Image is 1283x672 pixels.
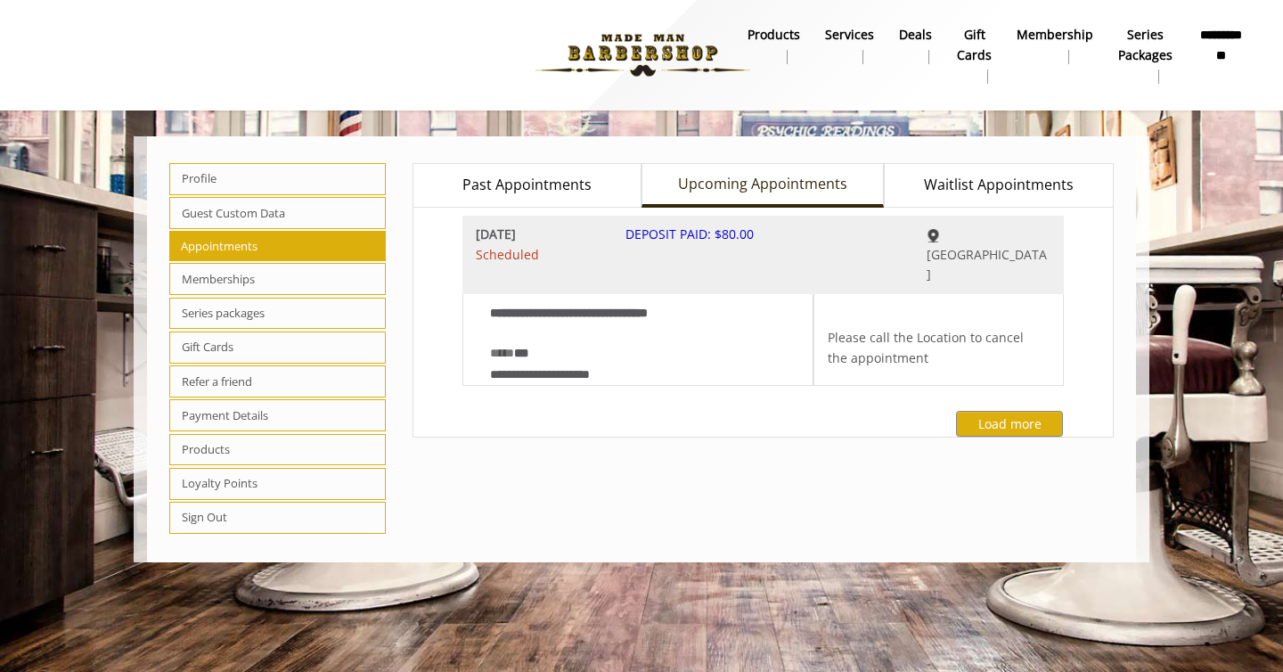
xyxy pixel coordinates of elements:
[462,174,592,197] span: Past Appointments
[825,25,874,45] b: Services
[924,174,1074,197] span: Waitlist Appointments
[899,25,932,45] b: Deals
[169,231,386,261] span: Appointments
[476,245,600,265] span: Scheduled
[169,197,386,229] span: Guest Custom Data
[828,329,1024,365] span: Please call the Location to cancel the appointment
[169,434,386,466] span: Products
[927,229,940,242] img: Greenwich Village
[169,502,386,534] span: Sign Out
[476,225,600,244] b: [DATE]
[678,173,847,196] span: Upcoming Appointments
[735,22,813,69] a: Productsproducts
[1106,22,1185,88] a: Series packagesSeries packages
[169,263,386,295] span: Memberships
[1118,25,1173,65] b: Series packages
[169,365,386,397] span: Refer a friend
[625,225,754,242] span: DEPOSIT PAID: $80.00
[944,22,1004,88] a: Gift cardsgift cards
[1017,25,1093,45] b: Membership
[169,468,386,500] span: Loyalty Points
[887,22,944,69] a: DealsDeals
[169,298,386,330] span: Series packages
[957,25,992,65] b: gift cards
[956,411,1063,437] button: Load more
[169,332,386,364] span: Gift Cards
[927,246,1047,283] span: [GEOGRAPHIC_DATA]
[169,399,386,431] span: Payment Details
[169,163,386,195] span: Profile
[813,22,887,69] a: ServicesServices
[520,6,765,104] img: Made Man Barbershop logo
[1004,22,1106,69] a: MembershipMembership
[748,25,800,45] b: products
